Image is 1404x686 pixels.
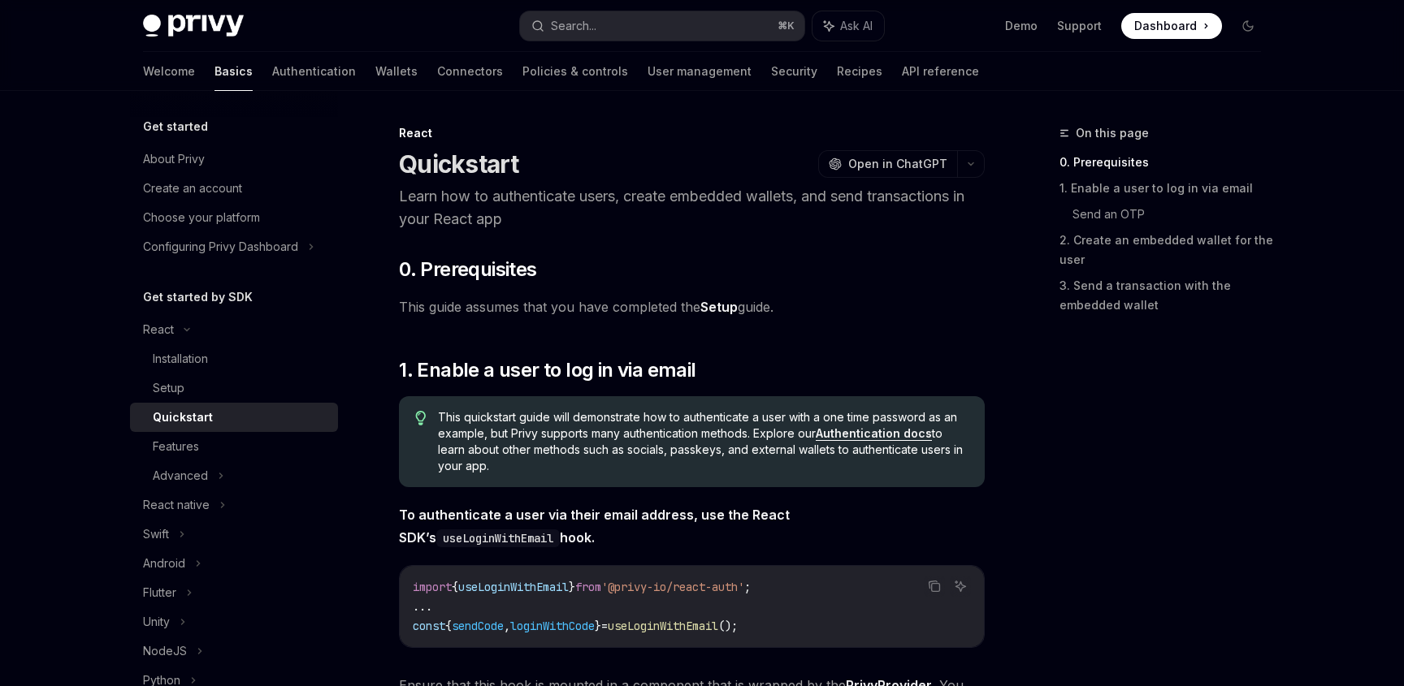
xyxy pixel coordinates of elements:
div: Features [153,437,199,456]
a: Installation [130,344,338,373]
div: Create an account [143,179,242,198]
a: Authentication docs [816,426,932,441]
a: Security [771,52,817,91]
div: Choose your platform [143,208,260,227]
div: React [143,320,174,339]
div: Configuring Privy Dashboard [143,237,298,257]
a: Recipes [837,52,882,91]
p: Learn how to authenticate users, create embedded wallets, and send transactions in your React app [399,185,985,231]
span: Ask AI [840,18,873,34]
button: Copy the contents from the code block [924,576,945,597]
a: Create an account [130,174,338,203]
div: Quickstart [153,408,213,427]
h5: Get started [143,117,208,136]
span: loginWithCode [510,619,595,633]
a: 1. Enable a user to log in via email [1059,175,1274,201]
a: Setup [130,373,338,403]
div: NodeJS [143,641,187,661]
div: Swift [143,524,169,544]
div: Advanced [153,466,208,485]
a: User management [648,52,752,91]
a: Setup [700,299,738,316]
span: This quickstart guide will demonstrate how to authenticate a user with a one time password as an ... [438,409,968,474]
a: Connectors [437,52,503,91]
span: { [445,619,452,633]
a: Choose your platform [130,203,338,232]
svg: Tip [415,411,427,425]
a: Support [1057,18,1102,34]
h1: Quickstart [399,149,519,179]
span: sendCode [452,619,504,633]
img: dark logo [143,15,244,37]
span: import [413,580,452,594]
span: ⌘ K [778,19,795,32]
a: API reference [902,52,979,91]
a: Authentication [272,52,356,91]
button: Ask AI [812,11,884,41]
div: Setup [153,378,184,398]
div: Unity [143,612,170,632]
span: ... [413,599,432,614]
div: Search... [551,16,596,36]
span: { [452,580,458,594]
a: About Privy [130,145,338,174]
span: 0. Prerequisites [399,257,536,283]
span: 1. Enable a user to log in via email [399,357,695,383]
span: from [575,580,601,594]
span: useLoginWithEmail [608,619,718,633]
div: Installation [153,349,208,369]
span: ; [744,580,751,594]
a: Wallets [375,52,418,91]
div: React native [143,495,210,515]
button: Search...⌘K [520,11,804,41]
span: Dashboard [1134,18,1197,34]
span: On this page [1076,123,1149,143]
a: 2. Create an embedded wallet for the user [1059,227,1274,273]
div: React [399,125,985,141]
a: Basics [214,52,253,91]
a: 3. Send a transaction with the embedded wallet [1059,273,1274,318]
span: , [504,619,510,633]
strong: To authenticate a user via their email address, use the React SDK’s hook. [399,507,790,546]
a: Policies & controls [522,52,628,91]
div: About Privy [143,149,205,169]
div: Flutter [143,583,176,602]
a: Features [130,432,338,461]
a: Dashboard [1121,13,1222,39]
span: '@privy-io/react-auth' [601,580,744,594]
a: Welcome [143,52,195,91]
span: } [569,580,575,594]
div: Android [143,554,185,573]
span: Open in ChatGPT [848,156,947,172]
span: useLoginWithEmail [458,580,569,594]
a: Demo [1005,18,1038,34]
button: Open in ChatGPT [818,150,957,178]
a: 0. Prerequisites [1059,149,1274,175]
span: const [413,619,445,633]
a: Quickstart [130,403,338,432]
span: This guide assumes that you have completed the guide. [399,296,985,318]
span: (); [718,619,738,633]
span: } [595,619,601,633]
a: Send an OTP [1072,201,1274,227]
code: useLoginWithEmail [436,529,560,547]
button: Toggle dark mode [1235,13,1261,39]
h5: Get started by SDK [143,287,253,307]
span: = [601,619,608,633]
button: Ask AI [950,576,971,597]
